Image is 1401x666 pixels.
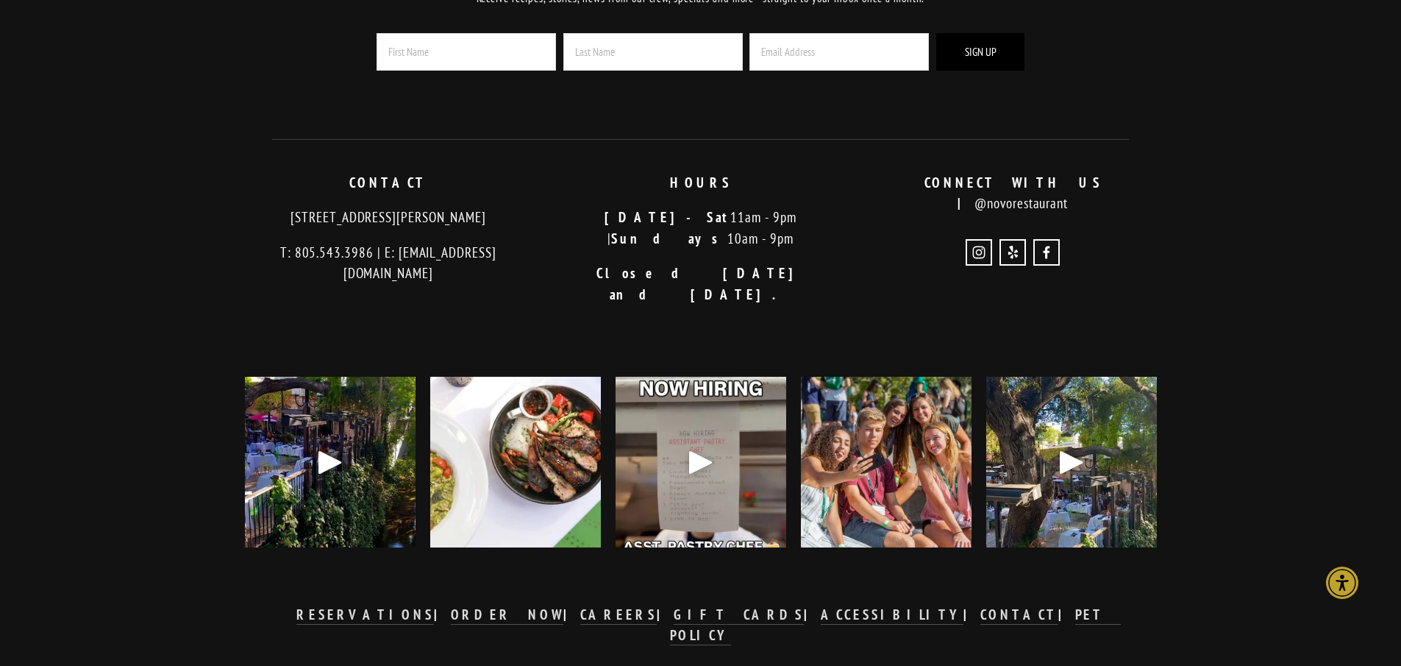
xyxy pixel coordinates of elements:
strong: | [963,606,980,623]
p: @novorestaurant [869,172,1157,214]
p: T: 805.543.3986 | E: [EMAIL_ADDRESS][DOMAIN_NAME] [245,242,532,284]
input: Email Address [749,33,929,71]
strong: ORDER NOW [451,606,564,623]
strong: | [434,606,451,623]
img: Welcome back, Mustangs! 🐎 WOW Week is here and we&rsquo;re excited to kick off the school year wi... [801,377,972,548]
button: Sign Up [936,33,1024,71]
strong: RESERVATIONS [296,606,433,623]
a: GIFT CARDS [674,606,805,625]
strong: | [804,606,821,623]
span: Sign Up [965,45,997,59]
div: Play [1054,444,1089,480]
strong: Closed [DATE] and [DATE]. [596,264,820,303]
a: ORDER NOW [451,606,564,625]
div: Play [683,444,719,480]
strong: GIFT CARDS [674,606,805,623]
strong: | [563,606,580,623]
strong: HOURS [670,174,732,191]
a: Novo Restaurant and Lounge [1033,239,1060,266]
strong: CAREERS [580,606,657,623]
div: Play [313,444,348,480]
strong: Sundays [611,230,727,247]
a: Yelp [999,239,1026,266]
a: Instagram [966,239,992,266]
a: CAREERS [580,606,657,625]
div: Accessibility Menu [1326,567,1358,599]
a: ACCESSIBILITY [821,606,963,625]
strong: CONNECT WITH US | [924,174,1118,213]
input: Last Name [563,33,743,71]
strong: | [657,606,674,623]
strong: CONTACT [980,606,1058,623]
strong: CONTACT [349,174,427,191]
a: CONTACT [980,606,1058,625]
strong: ACCESSIBILITY [821,606,963,623]
a: RESERVATIONS [296,606,433,625]
strong: [DATE]-Sat [605,208,730,226]
strong: | [1058,606,1075,623]
p: 11am - 9pm | 10am - 9pm [557,207,844,249]
input: First Name [377,33,556,71]
img: The countdown to holiday parties has begun! 🎉 Whether you&rsquo;re planning something cozy at Nov... [409,377,622,548]
p: [STREET_ADDRESS][PERSON_NAME] [245,207,532,228]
